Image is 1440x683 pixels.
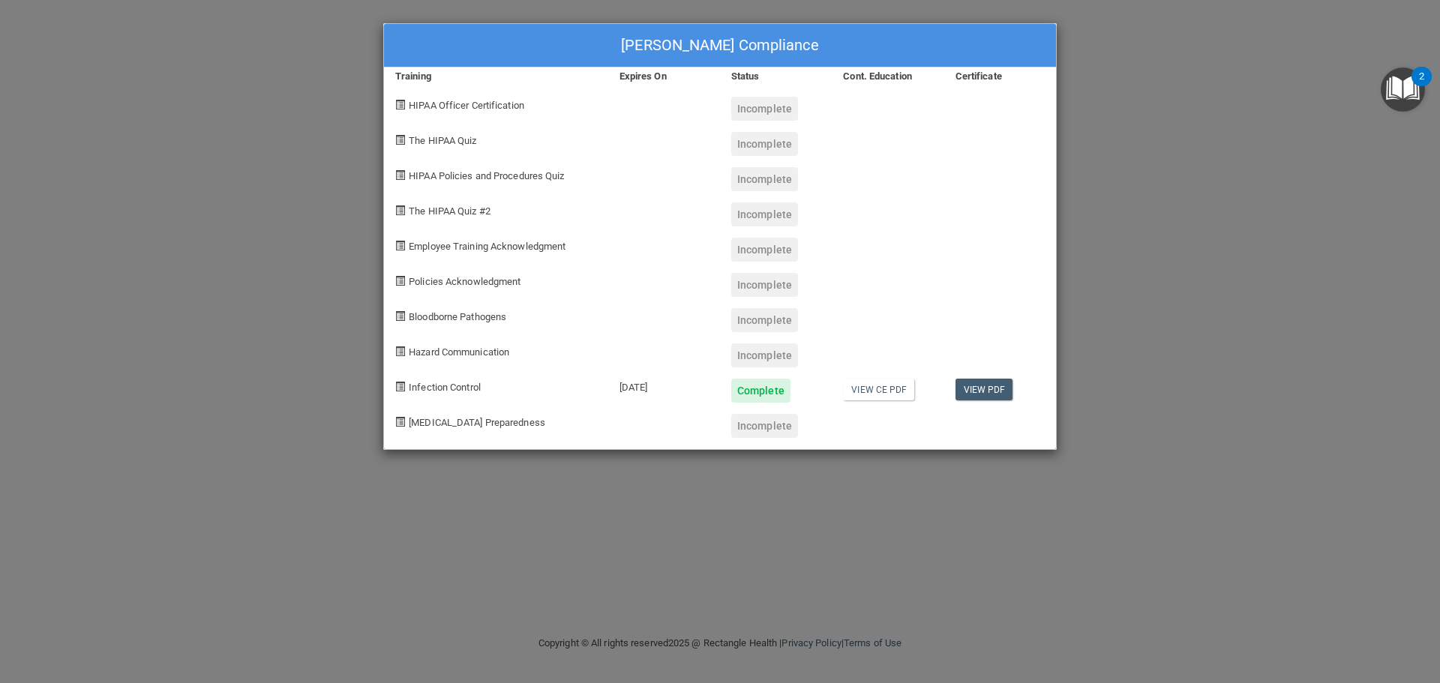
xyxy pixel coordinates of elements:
[731,414,798,438] div: Incomplete
[409,276,520,287] span: Policies Acknowledgment
[409,205,490,217] span: The HIPAA Quiz #2
[409,241,565,252] span: Employee Training Acknowledgment
[409,311,506,322] span: Bloodborne Pathogens
[955,379,1013,400] a: View PDF
[731,238,798,262] div: Incomplete
[731,273,798,297] div: Incomplete
[944,67,1056,85] div: Certificate
[731,308,798,332] div: Incomplete
[1381,67,1425,112] button: Open Resource Center, 2 new notifications
[731,132,798,156] div: Incomplete
[731,343,798,367] div: Incomplete
[720,67,832,85] div: Status
[409,382,481,393] span: Infection Control
[731,202,798,226] div: Incomplete
[1419,76,1424,96] div: 2
[409,417,545,428] span: [MEDICAL_DATA] Preparedness
[384,67,608,85] div: Training
[731,97,798,121] div: Incomplete
[731,379,790,403] div: Complete
[832,67,943,85] div: Cont. Education
[409,135,476,146] span: The HIPAA Quiz
[409,170,564,181] span: HIPAA Policies and Procedures Quiz
[409,346,509,358] span: Hazard Communication
[384,24,1056,67] div: [PERSON_NAME] Compliance
[731,167,798,191] div: Incomplete
[608,367,720,403] div: [DATE]
[843,379,914,400] a: View CE PDF
[409,100,524,111] span: HIPAA Officer Certification
[1365,580,1422,637] iframe: Drift Widget Chat Controller
[608,67,720,85] div: Expires On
